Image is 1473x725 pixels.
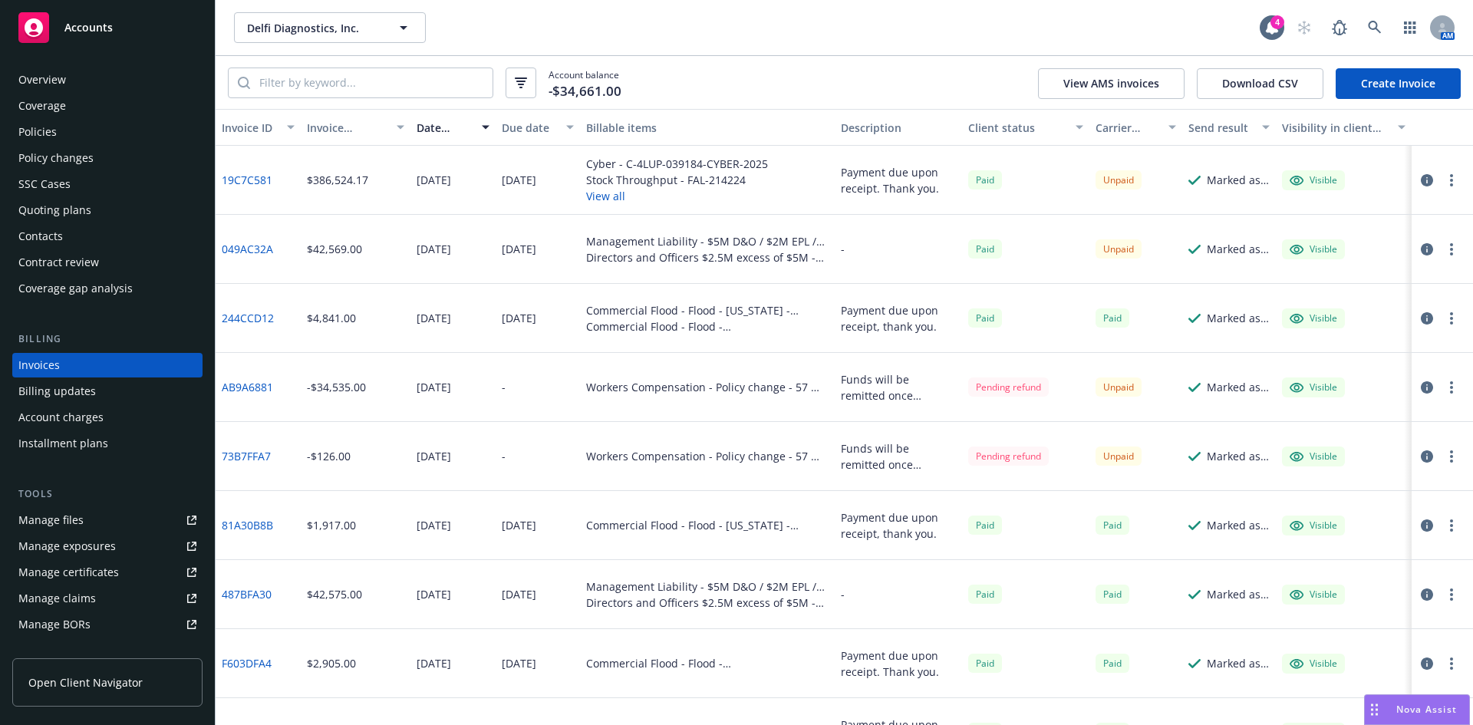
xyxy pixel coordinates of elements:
div: Marked as sent [1207,448,1270,464]
div: 4 [1270,15,1284,29]
button: Download CSV [1197,68,1323,99]
span: Paid [968,170,1002,189]
a: Account charges [12,405,203,430]
div: [DATE] [502,517,536,533]
div: Visibility in client dash [1282,120,1389,136]
div: Paid [1096,585,1129,604]
div: Contacts [18,224,63,249]
svg: Search [238,77,250,89]
div: Commercial Flood - Flood - [GEOGRAPHIC_DATA] Location - 04 1152617370 01 [586,318,829,334]
div: Management Liability - $5M D&O / $2M EPL / $1M FID / $1M Crime - J06264025 [586,233,829,249]
div: Policies [18,120,57,144]
div: [DATE] [417,379,451,395]
div: Coverage gap analysis [18,276,133,301]
div: Marked as sent [1207,379,1270,395]
button: Send result [1182,109,1276,146]
a: Manage BORs [12,612,203,637]
a: Summary of insurance [12,638,203,663]
button: Description [835,109,962,146]
div: -$126.00 [307,448,351,464]
a: Contacts [12,224,203,249]
a: Quoting plans [12,198,203,222]
div: Commercial Flood - Flood - [US_STATE] - 304430060 [586,517,829,533]
div: [DATE] [417,310,451,326]
div: [DATE] [502,310,536,326]
button: Carrier status [1089,109,1183,146]
button: View all [586,188,768,204]
div: Manage BORs [18,612,91,637]
button: Nova Assist [1364,694,1470,725]
div: Visible [1290,311,1337,325]
div: Paid [1096,308,1129,328]
div: Marked as sent [1207,586,1270,602]
a: 049AC32A [222,241,273,257]
a: Switch app [1395,12,1425,43]
div: Unpaid [1096,239,1142,259]
div: - [502,448,506,464]
div: Contract review [18,250,99,275]
button: Delfi Diagnostics, Inc. [234,12,426,43]
div: Billable items [586,120,829,136]
input: Filter by keyword... [250,68,493,97]
a: Start snowing [1289,12,1320,43]
span: -$34,661.00 [549,81,621,101]
span: Account balance [549,68,621,97]
div: $2,905.00 [307,655,356,671]
div: Visible [1290,657,1337,671]
div: Manage claims [18,586,96,611]
div: [DATE] [502,172,536,188]
div: Due date [502,120,558,136]
div: Paid [968,516,1002,535]
a: AB9A6881 [222,379,273,395]
div: Visible [1290,173,1337,187]
div: Paid [1096,654,1129,673]
a: 244CCD12 [222,310,274,326]
div: - [841,241,845,257]
div: Payment due upon receipt. Thank you. [841,648,956,680]
div: Marked as sent [1207,655,1270,671]
div: Manage files [18,508,84,532]
div: SSC Cases [18,172,71,196]
span: Accounts [64,21,113,34]
div: Marked as sent [1207,310,1270,326]
div: Payment due upon receipt, thank you. [841,302,956,334]
div: Paid [968,239,1002,259]
div: -$34,535.00 [307,379,366,395]
button: Billable items [580,109,835,146]
div: Billing [12,331,203,347]
div: Management Liability - $5M D&O / $2M EPL / $1M FID / $1M Crime - 8261-7264 [586,578,829,595]
div: Coverage [18,94,66,118]
a: Installment plans [12,431,203,456]
div: Unpaid [1096,377,1142,397]
div: Paid [968,654,1002,673]
span: Nova Assist [1396,703,1457,716]
div: Funds will be remitted once received, thank you. [841,440,956,473]
div: Pending refund [968,377,1049,397]
div: $4,841.00 [307,310,356,326]
div: Policy changes [18,146,94,170]
a: Manage claims [12,586,203,611]
a: Invoices [12,353,203,377]
a: Accounts [12,6,203,49]
div: Invoice ID [222,120,278,136]
div: Visible [1290,519,1337,532]
a: Create Invoice [1336,68,1461,99]
button: Due date [496,109,581,146]
div: Manage certificates [18,560,119,585]
a: Coverage [12,94,203,118]
div: Commercial Flood - Flood - [GEOGRAPHIC_DATA] Location - 04115261737000 [586,655,829,671]
div: Cyber - C-4LUP-039184-CYBER-2025 [586,156,768,172]
div: Description [841,120,956,136]
div: - [841,586,845,602]
div: Visible [1290,242,1337,256]
div: Workers Compensation - Policy change - 57 WE AX9K5S [586,379,829,395]
a: Manage files [12,508,203,532]
button: Client status [962,109,1089,146]
div: Manage exposures [18,534,116,559]
div: Carrier status [1096,120,1160,136]
a: Billing updates [12,379,203,404]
